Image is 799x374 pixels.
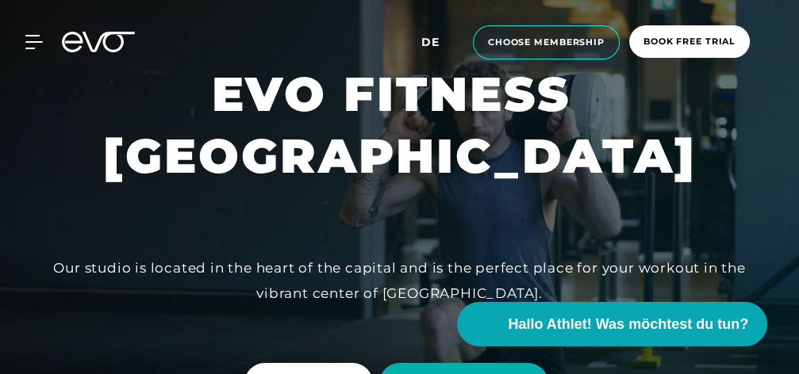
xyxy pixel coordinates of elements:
div: Our studio is located in the heart of the capital and is the perfect place for your workout in th... [43,255,757,307]
span: book free trial [643,35,736,48]
span: choose membership [488,36,605,49]
span: de [421,35,440,49]
a: book free trial [624,25,755,59]
h1: EVO FITNESS [GEOGRAPHIC_DATA] [103,63,697,187]
a: de [421,33,459,52]
a: choose membership [468,25,624,59]
span: Hallo Athlet! Was möchtest du tun? [508,314,748,335]
button: Hallo Athlet! Was möchtest du tun? [457,302,767,346]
